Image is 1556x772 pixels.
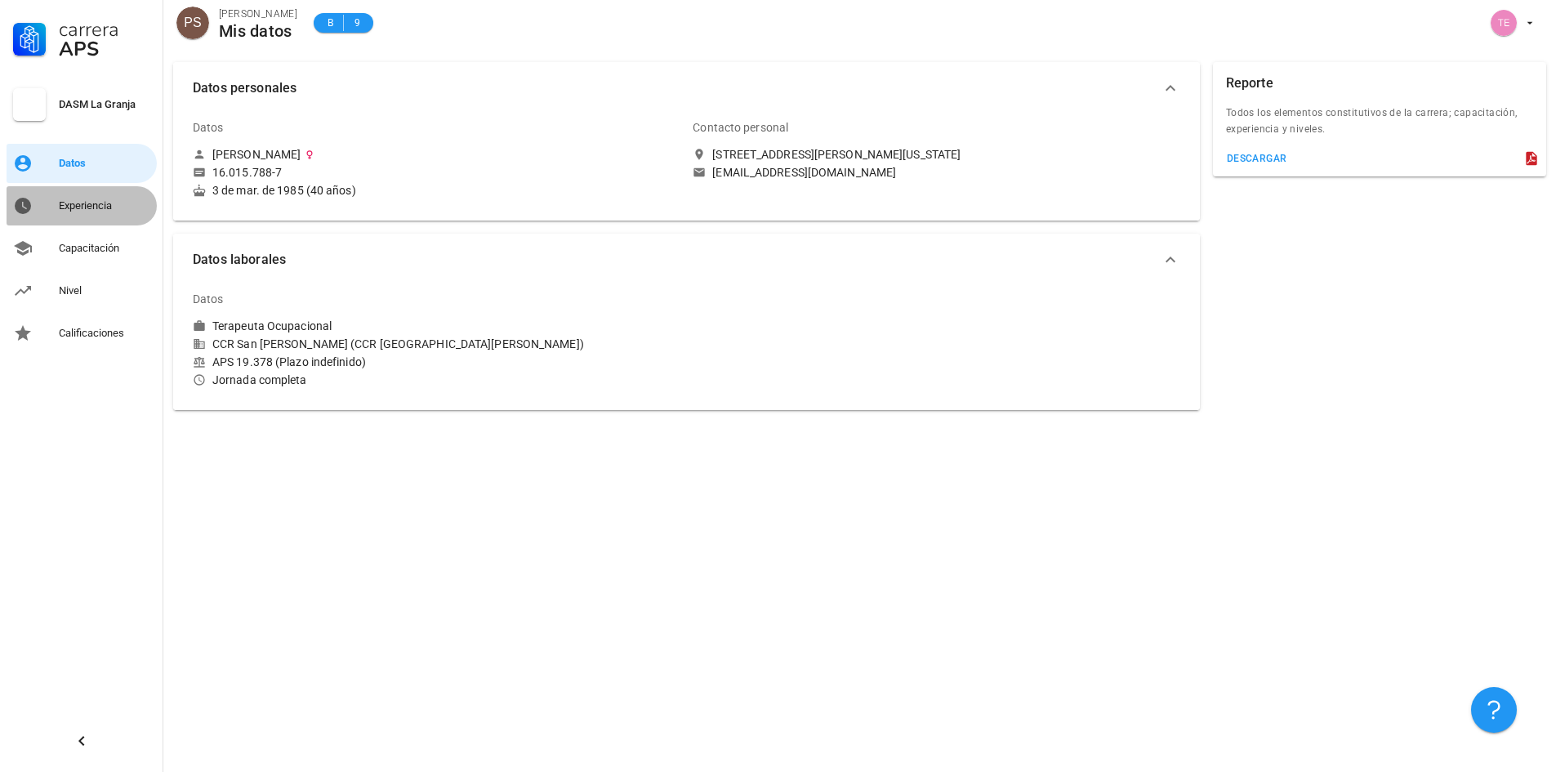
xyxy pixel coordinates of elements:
[7,144,157,183] a: Datos
[59,98,150,111] div: DASM La Granja
[59,284,150,297] div: Nivel
[1219,147,1294,170] button: descargar
[193,248,1161,271] span: Datos laborales
[173,234,1200,286] button: Datos laborales
[7,186,157,225] a: Experiencia
[350,15,363,31] span: 9
[193,355,680,369] div: APS 19.378 (Plazo indefinido)
[1213,105,1546,147] div: Todos los elementos constitutivos de la carrera; capacitación, experiencia y niveles.
[193,373,680,387] div: Jornada completa
[59,327,150,340] div: Calificaciones
[712,165,896,180] div: [EMAIL_ADDRESS][DOMAIN_NAME]
[219,22,297,40] div: Mis datos
[712,147,961,162] div: [STREET_ADDRESS][PERSON_NAME][US_STATE]
[59,199,150,212] div: Experiencia
[59,39,150,59] div: APS
[693,147,1179,162] a: [STREET_ADDRESS][PERSON_NAME][US_STATE]
[193,77,1161,100] span: Datos personales
[693,165,1179,180] a: [EMAIL_ADDRESS][DOMAIN_NAME]
[1491,10,1517,36] div: avatar
[212,165,282,180] div: 16.015.788-7
[219,6,297,22] div: [PERSON_NAME]
[212,147,301,162] div: [PERSON_NAME]
[212,319,332,333] div: Terapeuta Ocupacional
[7,271,157,310] a: Nivel
[193,279,224,319] div: Datos
[193,108,224,147] div: Datos
[693,108,788,147] div: Contacto personal
[323,15,337,31] span: B
[184,7,201,39] span: PS
[7,229,157,268] a: Capacitación
[173,62,1200,114] button: Datos personales
[193,337,680,351] div: CCR San [PERSON_NAME] (CCR [GEOGRAPHIC_DATA][PERSON_NAME])
[176,7,209,39] div: avatar
[59,20,150,39] div: Carrera
[59,157,150,170] div: Datos
[7,314,157,353] a: Calificaciones
[1226,62,1273,105] div: Reporte
[1226,153,1287,164] div: descargar
[193,183,680,198] div: 3 de mar. de 1985 (40 años)
[59,242,150,255] div: Capacitación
